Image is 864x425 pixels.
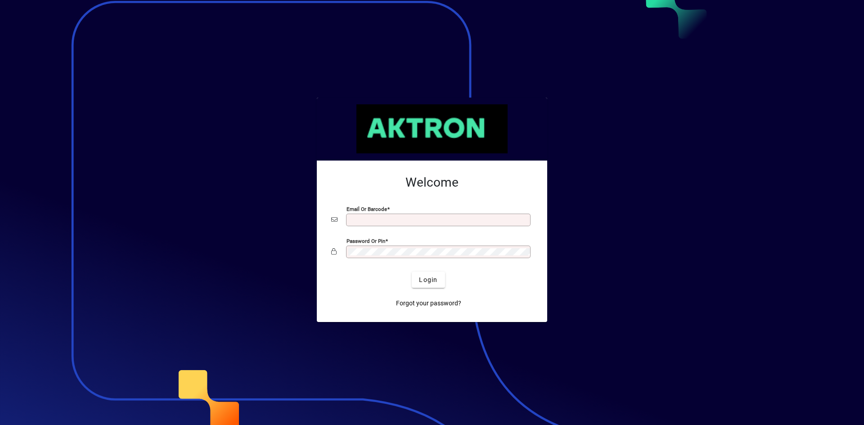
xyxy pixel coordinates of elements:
span: Forgot your password? [396,299,461,308]
mat-label: Email or Barcode [346,206,387,212]
h2: Welcome [331,175,533,190]
a: Forgot your password? [392,295,465,311]
button: Login [412,272,445,288]
mat-label: Password or Pin [346,238,385,244]
span: Login [419,275,437,285]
